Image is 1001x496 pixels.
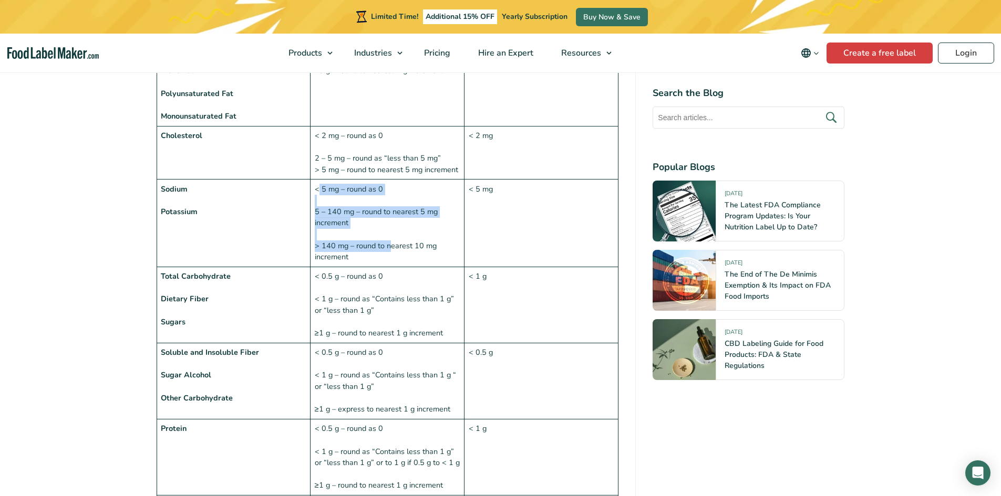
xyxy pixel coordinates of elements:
[653,86,844,100] h4: Search the Blog
[311,126,465,180] td: < 2 mg – round as 0 2 – 5 mg – round as “less than 5 mg” > 5 mg – round to nearest 5 mg increment
[725,269,831,301] a: The End of The De Minimis Exemption & Its Impact on FDA Food Imports
[340,34,408,72] a: Industries
[161,393,233,403] strong: Other Carbohydrate
[161,370,211,380] strong: Sugar Alcohol
[725,200,821,232] a: The Latest FDA Compliance Program Updates: Is Your Nutrition Label Up to Date?
[653,107,844,129] input: Search articles...
[161,271,231,281] strong: Total Carbohydrate
[465,419,618,495] td: < 1 g
[465,343,618,419] td: < 0.5 g
[161,88,233,99] strong: Polyunsaturated Fat
[938,43,994,64] a: Login
[502,12,567,22] span: Yearly Subscription
[311,267,465,343] td: < 0.5 g – round as 0 < 1 g – round as “Contains less than 1 g” or “less than 1 g” ≥1 g – round to...
[371,12,418,22] span: Limited Time!
[576,8,648,26] a: Buy Now & Save
[351,47,393,59] span: Industries
[311,180,465,267] td: < 5 mg – round as 0 5 – 140 mg – round to nearest 5 mg increment > 140 mg – round to nearest 10 m...
[161,111,236,121] strong: Monounsaturated Fat
[465,267,618,343] td: < 1 g
[465,180,618,267] td: < 5 mg
[558,47,602,59] span: Resources
[725,259,742,271] span: [DATE]
[465,34,545,72] a: Hire an Expert
[827,43,933,64] a: Create a free label
[548,34,617,72] a: Resources
[793,43,827,64] button: Change language
[421,47,451,59] span: Pricing
[311,419,465,495] td: < 0.5 g – round as 0 < 1 g – round as “Contains less than 1 g” or “less than 1 g” or to 1 g if 0....
[311,343,465,419] td: < 0.5 g – round as 0 < 1 g – round as “Contains less than 1 g “ or “less than 1 g” ≥1 g – express...
[161,184,188,194] strong: Sodium
[653,160,844,174] h4: Popular Blogs
[725,189,742,202] span: [DATE]
[161,347,259,357] strong: Soluble and Insoluble Fiber
[161,206,198,217] strong: Potassium
[7,47,99,59] a: Food Label Maker homepage
[725,339,823,371] a: CBD Labeling Guide for Food Products: FDA & State Regulations
[475,47,534,59] span: Hire an Expert
[965,460,990,486] div: Open Intercom Messenger
[285,47,323,59] span: Products
[161,130,202,141] strong: Cholesterol
[161,293,209,304] strong: Dietary Fiber
[423,9,497,24] span: Additional 15% OFF
[161,423,187,434] strong: Protein
[410,34,462,72] a: Pricing
[725,328,742,340] span: [DATE]
[275,34,338,72] a: Products
[465,126,618,180] td: < 2 mg
[161,316,185,327] strong: Sugars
